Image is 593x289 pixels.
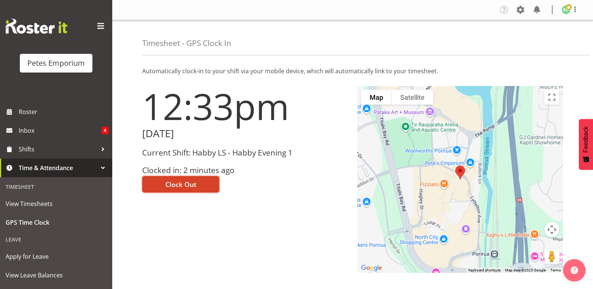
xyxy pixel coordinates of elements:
p: Automatically clock-in to your shift via your mobile device, which will automatically link to you... [142,67,563,76]
h3: Current Shift: Habby LS - Habby Evening 1 [142,148,348,157]
span: View Timesheets [6,198,107,209]
div: Petes Emporium [27,58,85,69]
span: Shifts [19,144,97,155]
span: Map data ©2025 Google [505,268,546,272]
button: Toggle fullscreen view [544,90,559,105]
a: Open this area in Google Maps (opens a new window) [359,263,384,273]
button: Feedback - Show survey [579,119,593,170]
button: Clock Out [142,176,219,193]
img: Rosterit website logo [6,19,67,34]
span: 4 [101,127,108,134]
a: Terms (opens in new tab) [550,268,561,272]
div: Timesheet [2,179,110,194]
h3: Clocked in: 2 minutes ago [142,166,348,175]
button: Show street map [361,90,392,105]
span: Apply for Leave [6,251,107,262]
span: Clock Out [165,179,196,189]
a: Apply for Leave [2,247,110,266]
img: Google [359,263,384,273]
img: ruth-robertson-taylor722.jpg [562,5,571,14]
a: GPS Time Clock [2,213,110,232]
button: Drag Pegman onto the map to open Street View [544,249,559,264]
h4: Timesheet - GPS Clock In [142,39,231,47]
span: Inbox [19,125,101,136]
div: Leave [2,232,110,247]
button: Show satellite imagery [392,90,433,105]
button: Keyboard shortcuts [468,268,501,273]
span: GPS Time Clock [6,217,107,228]
a: View Leave Balances [2,266,110,285]
span: View Leave Balances [6,270,107,281]
a: View Timesheets [2,194,110,213]
span: Feedback [583,126,589,153]
h2: [DATE] [142,128,348,139]
img: help-xxl-2.png [571,267,578,274]
span: Roster [19,106,108,117]
h1: 12:33pm [142,86,348,126]
button: Map camera controls [544,222,559,237]
span: Time & Attendance [19,162,97,173]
